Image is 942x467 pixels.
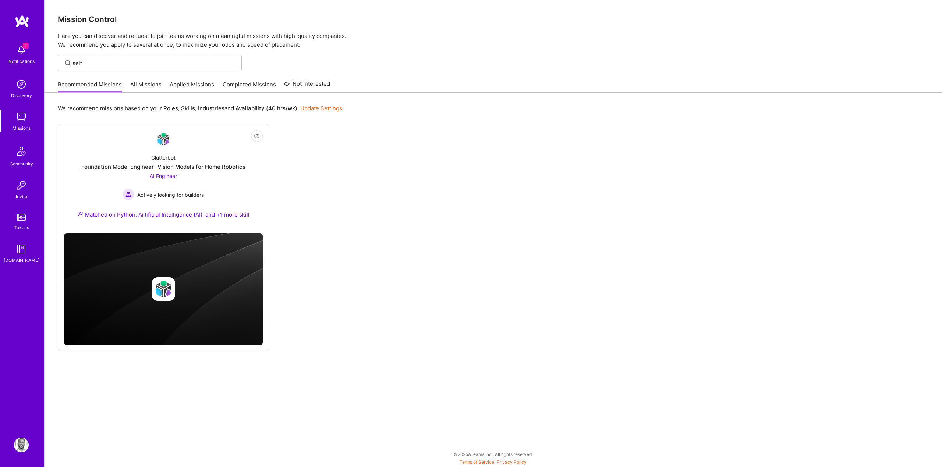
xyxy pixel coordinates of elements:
[44,445,942,463] div: © 2025 ATeams Inc., All rights reserved.
[4,256,39,264] div: [DOMAIN_NAME]
[235,105,297,112] b: Availability (40 hrs/wk)
[81,163,245,171] div: Foundation Model Engineer -Vision Models for Home Robotics
[300,105,342,112] a: Update Settings
[58,104,342,112] p: We recommend missions based on your , , and .
[14,43,29,57] img: bell
[77,211,83,217] img: Ateam Purple Icon
[14,224,29,231] div: Tokens
[137,191,204,199] span: Actively looking for builders
[13,124,31,132] div: Missions
[155,131,172,148] img: Company Logo
[497,459,527,465] a: Privacy Policy
[14,110,29,124] img: teamwork
[58,15,929,24] h3: Mission Control
[58,32,929,49] p: Here you can discover and request to join teams working on meaningful missions with high-quality ...
[64,59,72,67] i: icon SearchGrey
[151,154,176,161] div: Clutterbot
[14,242,29,256] img: guide book
[123,189,134,200] img: Actively looking for builders
[72,59,236,67] input: Find Mission...
[64,233,263,345] img: cover
[8,57,35,65] div: Notifications
[11,92,32,99] div: Discovery
[14,77,29,92] img: discovery
[23,43,29,49] span: 1
[170,81,214,93] a: Applied Missions
[64,130,263,227] a: Company LogoClutterbotFoundation Model Engineer -Vision Models for Home RoboticsAI Engineer Activ...
[163,105,178,112] b: Roles
[181,105,195,112] b: Skills
[15,15,29,28] img: logo
[12,438,31,452] a: User Avatar
[152,277,175,301] img: Company logo
[14,438,29,452] img: User Avatar
[150,173,177,179] span: AI Engineer
[77,211,249,218] div: Matched on Python, Artificial Intelligence (AI), and +1 more skill
[223,81,276,93] a: Completed Missions
[14,178,29,193] img: Invite
[16,193,27,200] div: Invite
[58,81,122,93] a: Recommended Missions
[198,105,224,112] b: Industries
[284,79,330,93] a: Not Interested
[460,459,527,465] span: |
[10,160,33,168] div: Community
[254,133,260,139] i: icon EyeClosed
[17,214,26,221] img: tokens
[13,142,30,160] img: Community
[130,81,162,93] a: All Missions
[460,459,494,465] a: Terms of Service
